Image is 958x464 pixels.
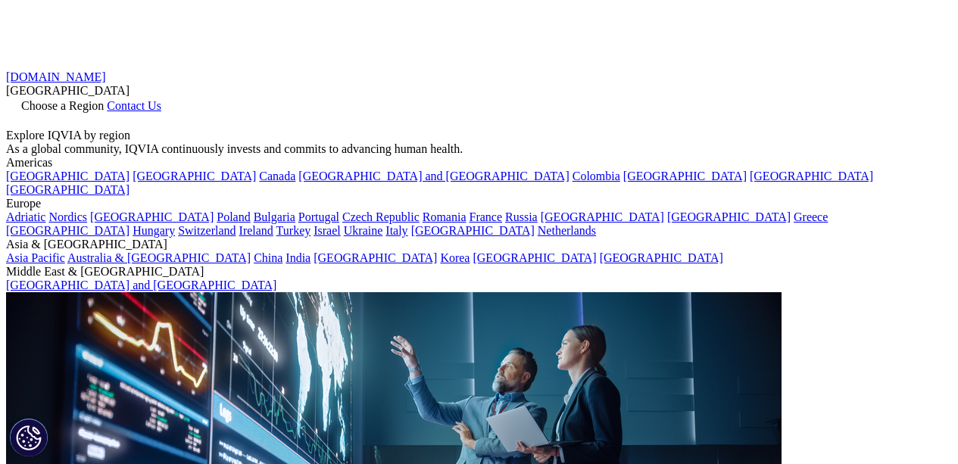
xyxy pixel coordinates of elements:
a: Asia Pacific [6,251,65,264]
div: Europe [6,197,952,210]
div: Explore IQVIA by region [6,129,952,142]
a: Korea [440,251,470,264]
a: Turkey [276,224,311,237]
a: [GEOGRAPHIC_DATA] [90,210,214,223]
div: Asia & [GEOGRAPHIC_DATA] [6,238,952,251]
a: [DOMAIN_NAME] [6,70,106,83]
a: [GEOGRAPHIC_DATA] [473,251,596,264]
a: Israel [314,224,341,237]
div: Americas [6,156,952,170]
a: Czech Republic [342,210,420,223]
a: [GEOGRAPHIC_DATA] [6,183,130,196]
a: Hungary [133,224,175,237]
a: Ireland [239,224,273,237]
a: Switzerland [178,224,236,237]
a: [GEOGRAPHIC_DATA] [623,170,747,182]
a: India [286,251,310,264]
a: Bulgaria [254,210,295,223]
a: France [470,210,503,223]
span: Choose a Region [21,99,104,112]
a: Australia & [GEOGRAPHIC_DATA] [67,251,251,264]
a: Ukraine [344,224,383,237]
a: [GEOGRAPHIC_DATA] [541,210,664,223]
a: [GEOGRAPHIC_DATA] [667,210,791,223]
a: Greece [794,210,828,223]
a: Poland [217,210,250,223]
a: [GEOGRAPHIC_DATA] [750,170,873,182]
a: Romania [423,210,467,223]
a: Colombia [573,170,620,182]
a: Portugal [298,210,339,223]
a: Contact Us [107,99,161,112]
button: Cookie 設定 [10,419,48,456]
a: Canada [259,170,295,182]
a: [GEOGRAPHIC_DATA] and [GEOGRAPHIC_DATA] [6,279,276,291]
div: [GEOGRAPHIC_DATA] [6,84,952,98]
a: Netherlands [538,224,596,237]
a: Russia [505,210,538,223]
div: Middle East & [GEOGRAPHIC_DATA] [6,265,952,279]
a: [GEOGRAPHIC_DATA] and [GEOGRAPHIC_DATA] [298,170,569,182]
div: As a global community, IQVIA continuously invests and commits to advancing human health. [6,142,952,156]
a: [GEOGRAPHIC_DATA] [6,170,130,182]
a: [GEOGRAPHIC_DATA] [6,224,130,237]
a: Nordics [48,210,87,223]
a: [GEOGRAPHIC_DATA] [600,251,723,264]
a: China [254,251,282,264]
a: Italy [385,224,407,237]
a: Adriatic [6,210,45,223]
a: [GEOGRAPHIC_DATA] [314,251,437,264]
a: [GEOGRAPHIC_DATA] [133,170,256,182]
a: [GEOGRAPHIC_DATA] [411,224,535,237]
